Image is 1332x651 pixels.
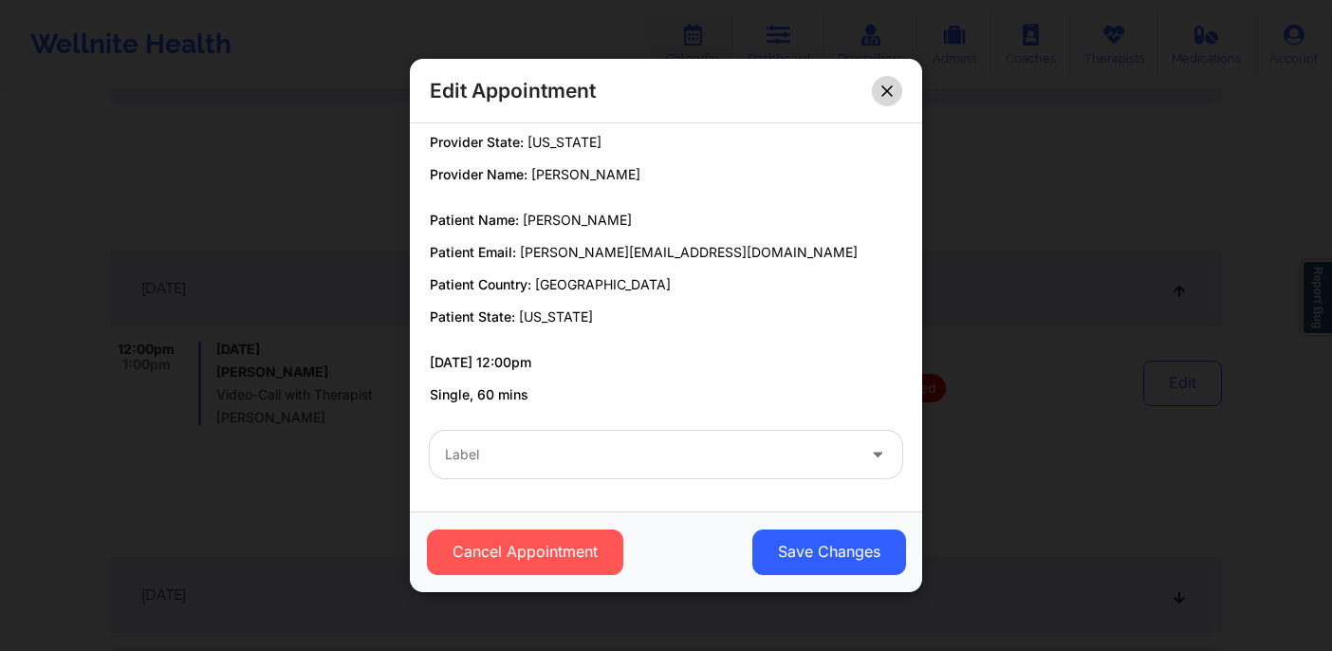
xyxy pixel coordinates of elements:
[430,78,596,103] h2: Edit Appointment
[430,165,902,184] p: Provider Name:
[519,308,593,325] span: [US_STATE]
[752,530,906,575] button: Save Changes
[430,353,902,372] p: [DATE] 12:00pm
[535,276,671,292] span: [GEOGRAPHIC_DATA]
[427,530,623,575] button: Cancel Appointment
[527,134,601,150] span: [US_STATE]
[523,212,632,228] span: [PERSON_NAME]
[531,166,640,182] span: [PERSON_NAME]
[430,133,902,152] p: Provider State:
[430,307,902,326] p: Patient State:
[430,385,902,404] p: Single, 60 mins
[430,275,902,294] p: Patient Country:
[520,244,858,260] span: [PERSON_NAME][EMAIL_ADDRESS][DOMAIN_NAME]
[430,243,902,262] p: Patient Email:
[430,211,902,230] p: Patient Name:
